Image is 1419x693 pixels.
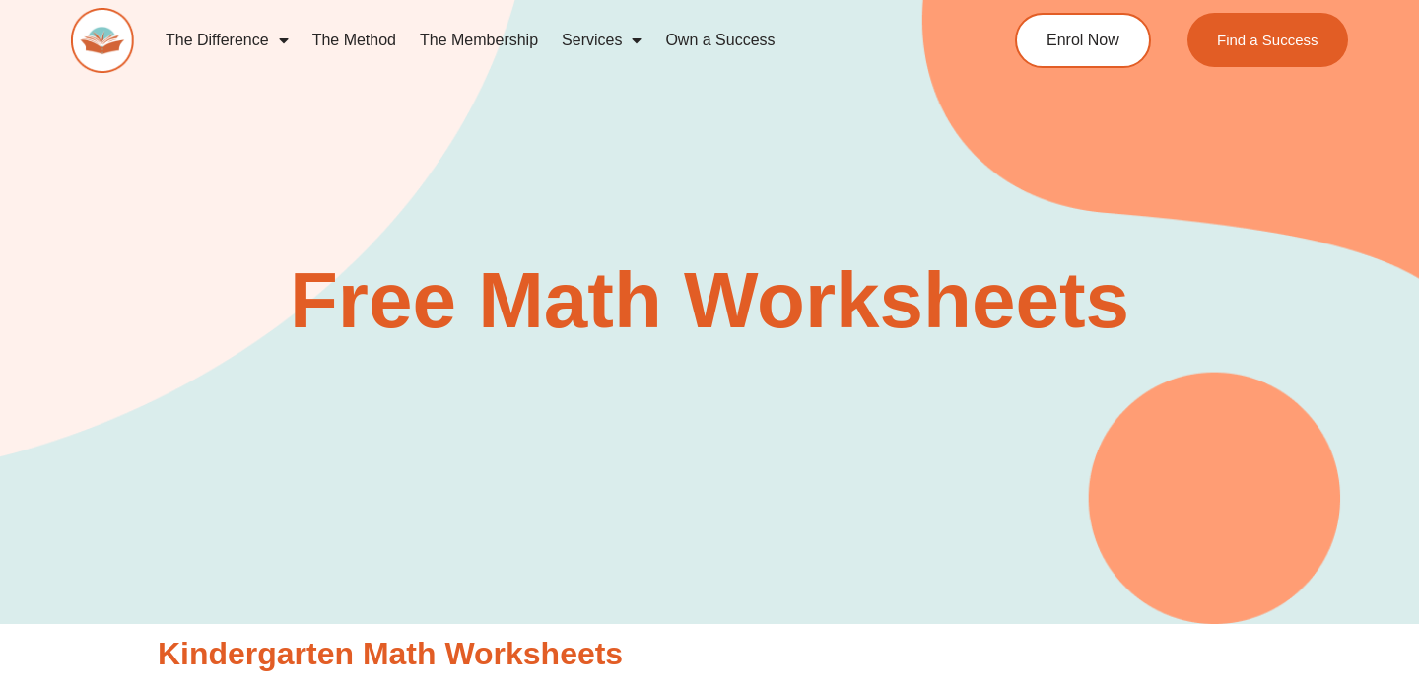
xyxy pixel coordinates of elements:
a: Enrol Now [1015,13,1151,68]
a: Find a Success [1187,13,1348,67]
span: Enrol Now [1047,33,1119,48]
h2: Kindergarten Math Worksheets [158,634,1261,675]
h2: Free Math Worksheets [148,261,1271,340]
a: Own a Success [653,18,786,63]
span: Find a Success [1217,33,1318,47]
a: The Method [301,18,408,63]
a: The Membership [408,18,550,63]
a: Services [550,18,653,63]
a: The Difference [154,18,301,63]
nav: Menu [154,18,942,63]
